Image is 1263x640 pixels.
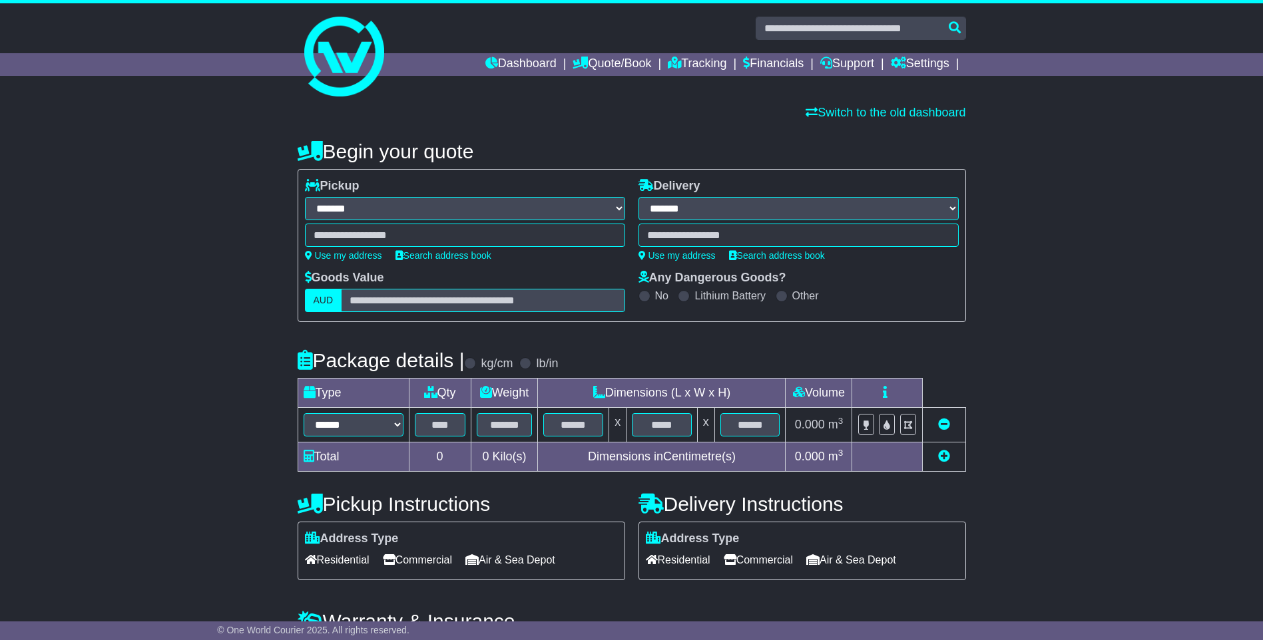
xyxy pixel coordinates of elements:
[795,450,825,463] span: 0.000
[828,418,844,431] span: m
[481,357,513,371] label: kg/cm
[609,408,627,442] td: x
[298,349,465,371] h4: Package details |
[938,418,950,431] a: Remove this item
[838,448,844,458] sup: 3
[465,550,555,570] span: Air & Sea Depot
[724,550,793,570] span: Commercial
[697,408,714,442] td: x
[482,450,489,463] span: 0
[638,271,786,285] label: Any Dangerous Goods?
[305,250,382,261] a: Use my address
[305,179,360,194] label: Pickup
[298,610,966,632] h4: Warranty & Insurance
[538,442,786,472] td: Dimensions in Centimetre(s)
[694,289,766,302] label: Lithium Battery
[646,550,710,570] span: Residential
[305,550,370,570] span: Residential
[838,416,844,426] sup: 3
[471,442,538,472] td: Kilo(s)
[383,550,452,570] span: Commercial
[638,250,716,261] a: Use my address
[538,379,786,408] td: Dimensions (L x W x H)
[820,53,874,76] a: Support
[806,106,965,119] a: Switch to the old dashboard
[298,493,625,515] h4: Pickup Instructions
[795,418,825,431] span: 0.000
[305,289,342,312] label: AUD
[217,625,409,635] span: © One World Courier 2025. All rights reserved.
[668,53,726,76] a: Tracking
[536,357,558,371] label: lb/in
[409,442,471,472] td: 0
[655,289,668,302] label: No
[743,53,804,76] a: Financials
[806,550,896,570] span: Air & Sea Depot
[828,450,844,463] span: m
[409,379,471,408] td: Qty
[573,53,651,76] a: Quote/Book
[646,532,740,546] label: Address Type
[729,250,825,261] a: Search address book
[298,379,409,408] td: Type
[305,271,384,285] label: Goods Value
[298,442,409,472] td: Total
[638,493,966,515] h4: Delivery Instructions
[891,53,949,76] a: Settings
[786,379,852,408] td: Volume
[471,379,538,408] td: Weight
[792,289,819,302] label: Other
[485,53,557,76] a: Dashboard
[938,450,950,463] a: Add new item
[298,140,966,162] h4: Begin your quote
[395,250,491,261] a: Search address book
[305,532,399,546] label: Address Type
[638,179,700,194] label: Delivery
